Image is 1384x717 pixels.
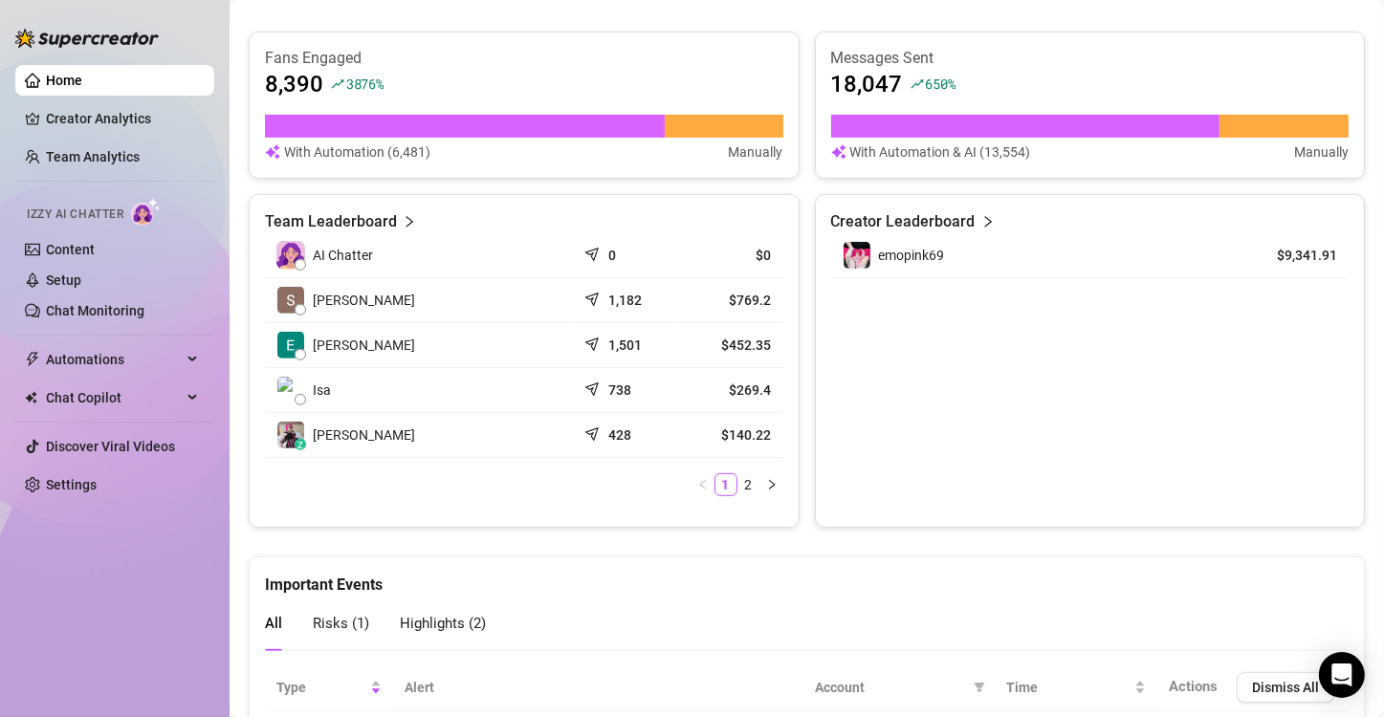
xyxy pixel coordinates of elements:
article: Manually [729,141,783,163]
li: 2 [737,473,760,496]
span: right [766,479,778,490]
span: rise [911,77,924,91]
img: logo-BBDzfeDw.svg [15,29,159,48]
article: $269.4 [691,380,771,400]
article: $0 [691,246,771,265]
button: right [760,473,783,496]
span: Type [276,677,366,698]
span: AI Chatter [313,245,373,266]
img: Essie [277,332,304,358]
article: 1,501 [608,336,642,355]
span: send [584,333,604,352]
article: 0 [608,246,616,265]
div: Important Events [265,557,1349,597]
span: Actions [1169,678,1218,695]
th: Type [265,664,393,711]
span: Risks ( 1 ) [313,615,369,632]
a: Creator Analytics [46,103,199,134]
span: right [403,210,416,233]
span: filter [974,682,985,693]
article: 18,047 [831,69,903,99]
span: send [584,243,604,262]
article: Team Leaderboard [265,210,397,233]
article: Manually [1294,141,1349,163]
th: Alert [393,664,803,711]
span: Izzy AI Chatter [27,206,123,224]
a: Setup [46,272,81,288]
span: filter [970,673,989,702]
li: Previous Page [692,473,714,496]
span: Isa [313,380,331,401]
img: AI Chatter [131,198,161,226]
img: Britney Black [277,422,304,448]
span: [PERSON_NAME] [313,424,415,445]
a: Discover Viral Videos [46,439,175,454]
span: Automations [46,344,182,375]
article: With Automation & AI (13,554) [850,141,1031,163]
img: svg%3e [265,141,280,163]
span: Dismiss All [1252,680,1319,695]
span: thunderbolt [25,352,40,367]
a: 2 [738,474,759,495]
article: Fans Engaged [265,48,783,69]
span: All [265,615,282,632]
span: [PERSON_NAME] [313,290,415,311]
div: z [295,439,306,450]
a: 1 [715,474,736,495]
img: Sheila Ngigi [277,287,304,314]
span: Account [815,677,966,698]
span: send [584,378,604,397]
span: send [584,423,604,442]
a: Home [46,73,82,88]
span: left [697,479,709,490]
article: $140.22 [691,425,771,445]
a: Content [46,242,95,257]
span: right [981,210,995,233]
span: Time [1006,677,1131,698]
article: Messages Sent [831,48,1350,69]
span: Chat Copilot [46,382,182,413]
img: emopink69 [844,242,870,269]
article: Creator Leaderboard [831,210,976,233]
article: 738 [608,380,631,400]
span: rise [331,77,344,91]
a: Chat Monitoring [46,303,144,318]
span: [PERSON_NAME] [313,335,415,356]
img: izzy-ai-chatter-avatar-DDCN_rTZ.svg [276,241,305,270]
div: Open Intercom Messenger [1319,652,1365,698]
span: 3876 % [346,75,384,93]
span: emopink69 [879,248,945,263]
span: send [584,288,604,307]
article: $452.35 [691,336,771,355]
th: Time [995,664,1157,711]
article: 8,390 [265,69,323,99]
article: $769.2 [691,291,771,310]
span: 650 % [926,75,956,93]
a: Team Analytics [46,149,140,164]
li: 1 [714,473,737,496]
img: svg%3e [831,141,846,163]
button: Dismiss All [1237,672,1334,703]
button: left [692,473,714,496]
span: Highlights ( 2 ) [400,615,486,632]
article: With Automation (6,481) [284,141,430,163]
a: Settings [46,477,97,492]
li: Next Page [760,473,783,496]
img: Isa [277,377,304,403]
article: $9,341.91 [1250,246,1337,265]
article: 428 [608,425,631,445]
article: 1,182 [608,291,642,310]
img: Chat Copilot [25,391,37,404]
